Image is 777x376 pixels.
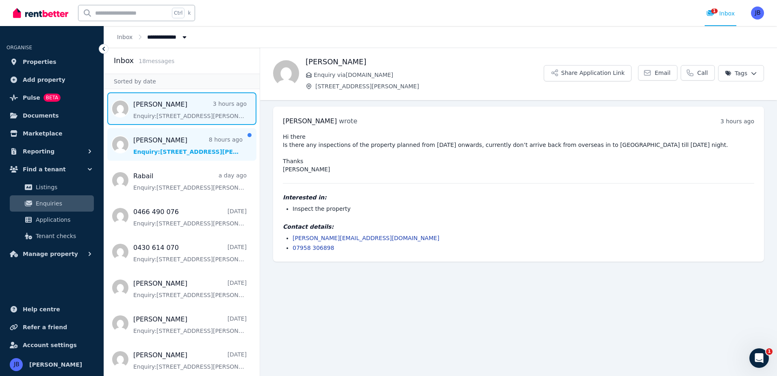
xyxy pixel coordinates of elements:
[7,301,97,317] a: Help centre
[283,117,337,125] span: [PERSON_NAME]
[721,118,754,125] time: 3 hours ago
[23,304,60,314] span: Help centre
[544,65,632,81] button: Share Application Link
[306,56,544,68] h1: [PERSON_NAME]
[23,146,54,156] span: Reporting
[36,182,91,192] span: Listings
[36,231,91,241] span: Tenant checks
[7,54,97,70] a: Properties
[36,199,91,208] span: Enquiries
[7,337,97,353] a: Account settings
[43,94,61,102] span: BETA
[706,9,735,17] div: Inbox
[133,279,247,299] a: [PERSON_NAME][DATE]Enquiry:[STREET_ADDRESS][PERSON_NAME].
[13,7,68,19] img: RentBetter
[23,57,56,67] span: Properties
[23,249,78,259] span: Manage property
[104,74,260,89] div: Sorted by date
[23,340,77,350] span: Account settings
[725,69,747,77] span: Tags
[117,34,132,40] a: Inbox
[315,82,544,90] span: [STREET_ADDRESS][PERSON_NAME]
[23,75,65,85] span: Add property
[23,93,40,103] span: Pulse
[7,45,32,50] span: ORGANISE
[7,161,97,177] button: Find a tenant
[10,179,94,195] a: Listings
[314,71,544,79] span: Enquiry via [DOMAIN_NAME]
[133,171,247,192] a: Rabaila day agoEnquiry:[STREET_ADDRESS][PERSON_NAME].
[283,223,754,231] h4: Contact details:
[711,9,718,13] span: 1
[7,143,97,160] button: Reporting
[104,26,202,48] nav: Breadcrumb
[10,195,94,212] a: Enquiries
[10,358,23,371] img: JACQUELINE BARRY
[133,315,247,335] a: [PERSON_NAME][DATE]Enquiry:[STREET_ADDRESS][PERSON_NAME].
[139,58,174,64] span: 18 message s
[29,360,82,369] span: [PERSON_NAME]
[718,65,764,81] button: Tags
[133,350,247,371] a: [PERSON_NAME][DATE]Enquiry:[STREET_ADDRESS][PERSON_NAME].
[293,245,334,251] a: 07958 306898
[23,164,66,174] span: Find a tenant
[36,215,91,225] span: Applications
[188,10,191,16] span: k
[766,348,773,355] span: 1
[7,246,97,262] button: Manage property
[7,125,97,142] a: Marketplace
[293,205,754,213] li: Inspect the property
[293,235,439,241] a: [PERSON_NAME][EMAIL_ADDRESS][DOMAIN_NAME]
[133,100,247,120] a: [PERSON_NAME]3 hours agoEnquiry:[STREET_ADDRESS][PERSON_NAME].
[751,7,764,20] img: JACQUELINE BARRY
[697,69,708,77] span: Call
[7,90,97,106] a: PulseBETA
[10,228,94,244] a: Tenant checks
[655,69,671,77] span: Email
[133,243,247,263] a: 0430 614 070[DATE]Enquiry:[STREET_ADDRESS][PERSON_NAME].
[7,107,97,124] a: Documents
[23,111,59,120] span: Documents
[638,65,677,81] a: Email
[23,129,62,138] span: Marketplace
[7,319,97,335] a: Refer a friend
[133,207,247,227] a: 0466 490 076[DATE]Enquiry:[STREET_ADDRESS][PERSON_NAME].
[283,133,754,173] pre: Hi there Is there any inspections of the property planned from [DATE] onwards, currently don’t ar...
[749,348,769,368] iframe: Intercom live chat
[283,193,754,201] h4: Interested in:
[273,60,299,86] img: Jamie Gunn
[133,136,243,156] a: [PERSON_NAME]8 hours agoEnquiry:[STREET_ADDRESS][PERSON_NAME].
[339,117,357,125] span: wrote
[172,8,184,18] span: Ctrl
[7,72,97,88] a: Add property
[10,212,94,228] a: Applications
[23,322,67,332] span: Refer a friend
[681,65,715,81] a: Call
[114,55,134,66] h2: Inbox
